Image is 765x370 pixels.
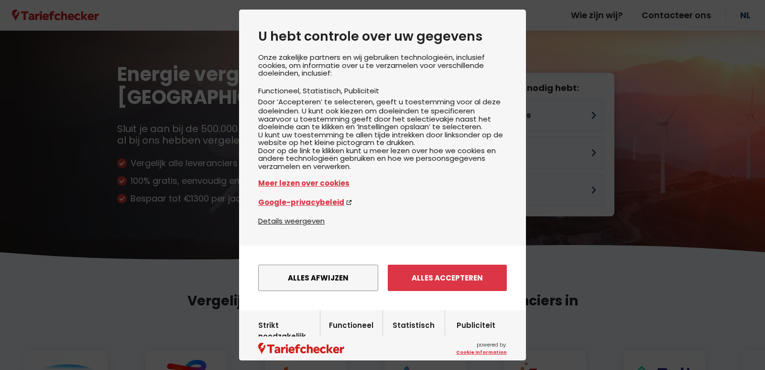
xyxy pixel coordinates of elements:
[258,197,507,208] a: Google-privacybeleid
[258,215,325,226] button: Details weergeven
[258,320,320,367] label: Strikt noodzakelijk
[329,320,373,367] label: Functioneel
[457,320,495,367] label: Publiciteit
[239,246,526,310] div: menu
[258,54,507,215] div: Onze zakelijke partners en wij gebruiken technologieën, inclusief cookies, om informatie over u t...
[258,86,303,96] li: Functioneel
[258,265,378,291] button: Alles afwijzen
[258,178,507,189] a: Meer lezen over cookies
[303,86,344,96] li: Statistisch
[393,320,435,367] label: Statistisch
[344,86,379,96] li: Publiciteit
[388,265,507,291] button: Alles accepteren
[258,29,507,44] h2: U hebt controle over uw gegevens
